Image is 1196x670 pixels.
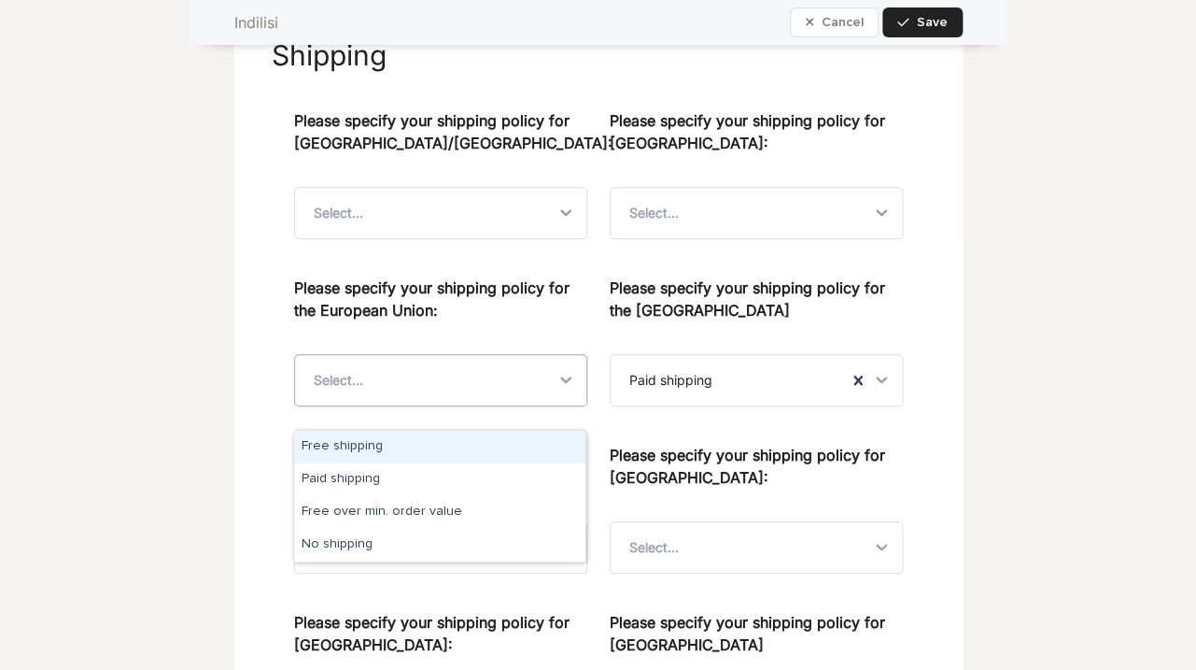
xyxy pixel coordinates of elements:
span: Please specify your shipping policy for [GEOGRAPHIC_DATA]: [610,444,903,514]
span: Please specify your shipping policy for the [GEOGRAPHIC_DATA] [610,277,903,347]
div: Paid shipping [294,463,585,496]
span: Paid shipping [629,371,712,390]
button: Save [882,7,962,37]
div: Select... [629,538,679,557]
div: Select... [314,204,363,222]
div: Free over min. order value [294,496,585,529]
span: Please specify your shipping policy for [GEOGRAPHIC_DATA]: [610,109,903,179]
div: Select... [629,204,679,222]
div: Select... [314,371,363,390]
h2: Shipping [272,38,387,72]
h2: Indilisi [234,11,278,34]
span: Cancel [821,16,863,29]
div: No shipping [294,529,585,562]
span: Please specify your shipping policy for [GEOGRAPHIC_DATA]/[GEOGRAPHIC_DATA]: [294,109,612,179]
span: Save [917,16,948,29]
span: Please specify your shipping policy for the European Union: [294,277,587,347]
button: Cancel [790,7,879,37]
div: Free shipping [294,431,585,463]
